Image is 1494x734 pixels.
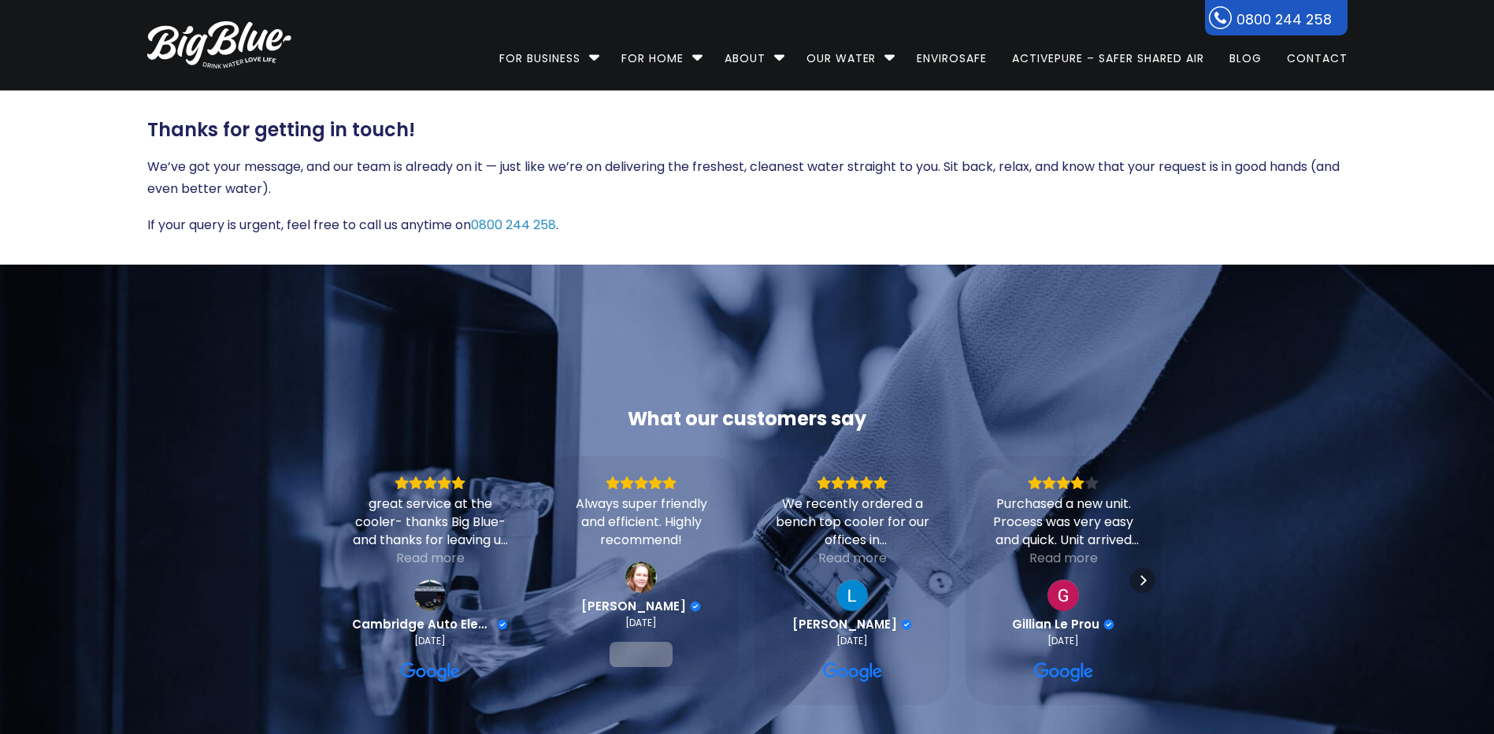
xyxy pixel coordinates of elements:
div: Rating: 4.0 out of 5 [985,476,1141,490]
a: Review by Gillian Le Prou [1012,617,1114,632]
div: Previous [339,568,364,593]
span: [PERSON_NAME] [581,599,686,614]
div: Purchased a new unit. Process was very easy and quick. Unit arrived very quickly. Only problem wa... [985,495,1141,549]
div: What our customers say [332,406,1161,432]
img: logo [147,21,291,69]
div: Carousel [332,456,1161,705]
div: Verified Customer [1103,619,1114,630]
div: [DATE] [625,617,657,629]
div: [DATE] [414,635,446,647]
div: Rating: 5.0 out of 5 [352,476,508,490]
div: great service at the cooler- thanks Big Blue- and thanks for leaving us a 5 * review- Cambridge A... [352,495,508,549]
a: View on Google [823,660,883,685]
div: Read more [1029,549,1098,567]
div: Verified Customer [497,619,508,630]
div: Verified Customer [901,619,912,630]
a: View on Google [1047,580,1079,611]
div: Always super friendly and efficient. Highly recommend! [563,495,719,549]
div: We recently ordered a bench top cooler for our offices in [GEOGRAPHIC_DATA]. The process was so s... [774,495,930,549]
div: Rating: 5.0 out of 5 [563,476,719,490]
span: Gillian Le Prou [1012,617,1099,632]
p: If your query is urgent, feel free to call us anytime on . [147,214,1348,236]
span: [PERSON_NAME] [792,617,897,632]
div: Read more [396,549,465,567]
a: 0800 244 258 [471,216,556,234]
a: View on Google [401,660,461,685]
span: Cambridge Auto Electric [352,617,493,632]
img: Tanya Sloane [625,562,657,593]
a: Review by Luke Mitchell [792,617,912,632]
div: [DATE] [836,635,868,647]
a: View on Google [414,580,446,611]
div: [DATE] [1047,635,1079,647]
img: Gillian Le Prou [1047,580,1079,611]
div: Read more [818,549,887,567]
div: Rating: 5.0 out of 5 [774,476,930,490]
p: We’ve got your message, and our team is already on it — just like we’re on delivering the freshes... [147,156,1348,200]
img: Cambridge Auto Electric [414,580,446,611]
div: Verified Customer [690,601,701,612]
img: Luke Mitchell [836,580,868,611]
a: View on Google [1034,660,1094,685]
a: View on Google [610,642,673,667]
h3: Thanks for getting in touch! [147,119,1348,142]
a: Review by Cambridge Auto Electric [352,617,508,632]
a: View on Google [625,562,657,593]
a: Review by Tanya Sloane [581,599,701,614]
div: Next [1130,568,1155,593]
a: View on Google [836,580,868,611]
